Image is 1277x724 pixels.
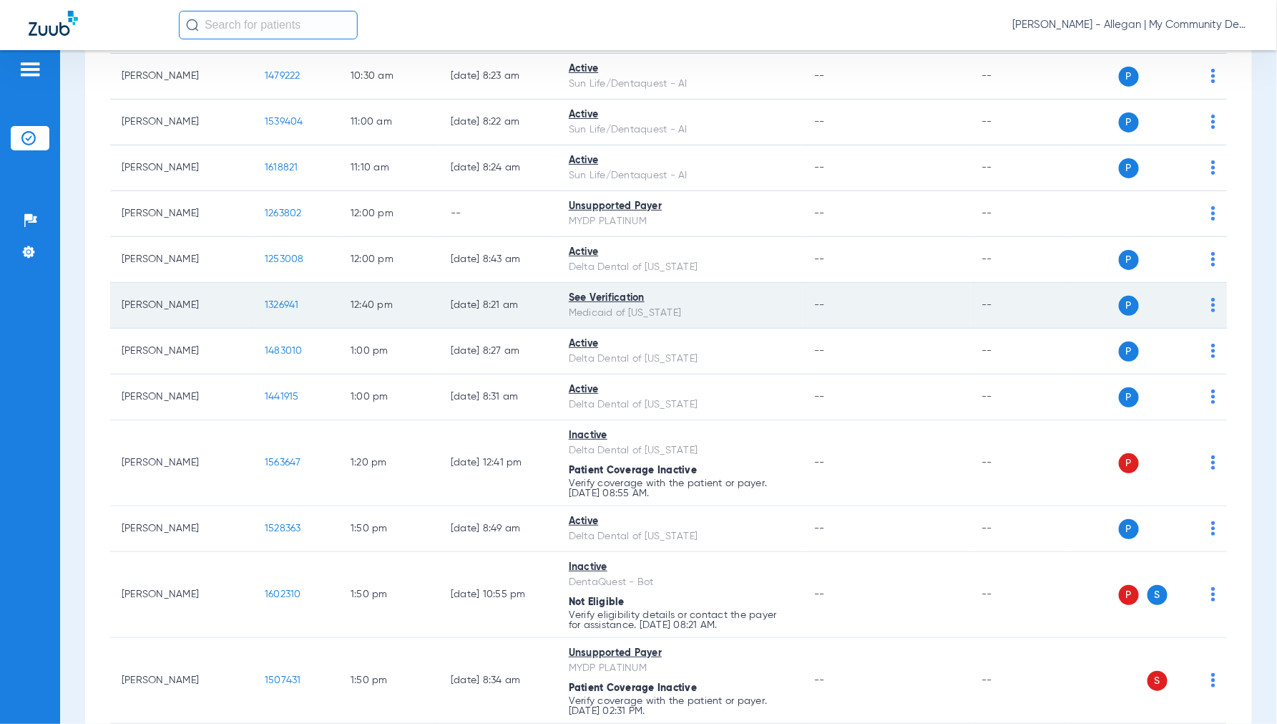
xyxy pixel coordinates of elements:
[569,465,697,476] span: Patient Coverage Inactive
[971,283,1067,329] td: --
[1119,585,1139,605] span: P
[439,420,557,506] td: [DATE] 12:41 PM
[110,145,253,191] td: [PERSON_NAME]
[110,375,253,420] td: [PERSON_NAME]
[971,329,1067,375] td: --
[265,254,304,264] span: 1253008
[339,100,439,145] td: 11:00 AM
[569,382,791,397] div: Active
[1119,250,1139,270] span: P
[1119,519,1139,539] span: P
[110,283,253,329] td: [PERSON_NAME]
[110,506,253,552] td: [PERSON_NAME]
[439,329,557,375] td: [DATE] 8:27 AM
[569,153,791,168] div: Active
[1211,455,1215,470] img: group-dot-blue.svg
[110,638,253,724] td: [PERSON_NAME]
[569,168,791,183] div: Sun Life/Dentaquest - AI
[569,122,791,137] div: Sun Life/Dentaquest - AI
[569,428,791,443] div: Inactive
[1119,296,1139,316] span: P
[971,638,1067,724] td: --
[971,375,1067,420] td: --
[814,163,825,173] span: --
[19,61,41,78] img: hamburger-icon
[339,552,439,638] td: 1:50 PM
[439,54,557,100] td: [DATE] 8:23 AM
[439,191,557,237] td: --
[1211,390,1215,404] img: group-dot-blue.svg
[110,552,253,638] td: [PERSON_NAME]
[265,346,303,356] span: 1483010
[439,100,557,145] td: [DATE] 8:22 AM
[265,163,298,173] span: 1618821
[971,420,1067,506] td: --
[814,71,825,81] span: --
[1211,298,1215,312] img: group-dot-blue.svg
[814,208,825,218] span: --
[971,100,1067,145] td: --
[439,145,557,191] td: [DATE] 8:24 AM
[265,208,302,218] span: 1263802
[1119,158,1139,178] span: P
[1211,115,1215,129] img: group-dot-blue.svg
[971,506,1067,552] td: --
[1211,206,1215,221] img: group-dot-blue.svg
[1211,160,1215,175] img: group-dot-blue.svg
[569,291,791,306] div: See Verification
[814,589,825,599] span: --
[569,597,625,607] span: Not Eligible
[439,375,557,420] td: [DATE] 8:31 AM
[339,638,439,724] td: 1:50 PM
[569,214,791,229] div: MYDP PLATINUM
[569,77,791,92] div: Sun Life/Dentaquest - AI
[1211,252,1215,266] img: group-dot-blue.svg
[265,458,301,468] span: 1563647
[569,306,791,321] div: Medicaid of [US_STATE]
[569,661,791,676] div: MYDP PLATINUM
[569,696,791,716] p: Verify coverage with the patient or payer. [DATE] 02:31 PM.
[1211,344,1215,358] img: group-dot-blue.svg
[569,107,791,122] div: Active
[339,54,439,100] td: 10:30 AM
[265,675,301,685] span: 1507431
[569,575,791,590] div: DentaQuest - Bot
[814,523,825,534] span: --
[339,191,439,237] td: 12:00 PM
[265,392,299,402] span: 1441915
[439,638,557,724] td: [DATE] 8:34 AM
[439,283,557,329] td: [DATE] 8:21 AM
[1119,387,1139,407] span: P
[1205,655,1277,724] iframe: Chat Widget
[265,523,301,534] span: 1528363
[110,420,253,506] td: [PERSON_NAME]
[439,552,557,638] td: [DATE] 10:55 PM
[439,506,557,552] td: [DATE] 8:49 AM
[569,560,791,575] div: Inactive
[569,397,791,412] div: Delta Dental of [US_STATE]
[814,392,825,402] span: --
[971,552,1067,638] td: --
[110,329,253,375] td: [PERSON_NAME]
[110,100,253,145] td: [PERSON_NAME]
[569,683,697,693] span: Patient Coverage Inactive
[29,11,78,36] img: Zuub Logo
[971,54,1067,100] td: --
[569,514,791,529] div: Active
[339,506,439,552] td: 1:50 PM
[265,589,301,599] span: 1602310
[814,300,825,310] span: --
[339,283,439,329] td: 12:40 PM
[1211,521,1215,536] img: group-dot-blue.svg
[569,337,791,352] div: Active
[339,329,439,375] td: 1:00 PM
[339,145,439,191] td: 11:10 AM
[186,19,199,32] img: Search Icon
[1148,671,1168,691] span: S
[1119,112,1139,132] span: P
[569,260,791,275] div: Delta Dental of [US_STATE]
[1211,69,1215,83] img: group-dot-blue.svg
[971,145,1067,191] td: --
[814,117,825,127] span: --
